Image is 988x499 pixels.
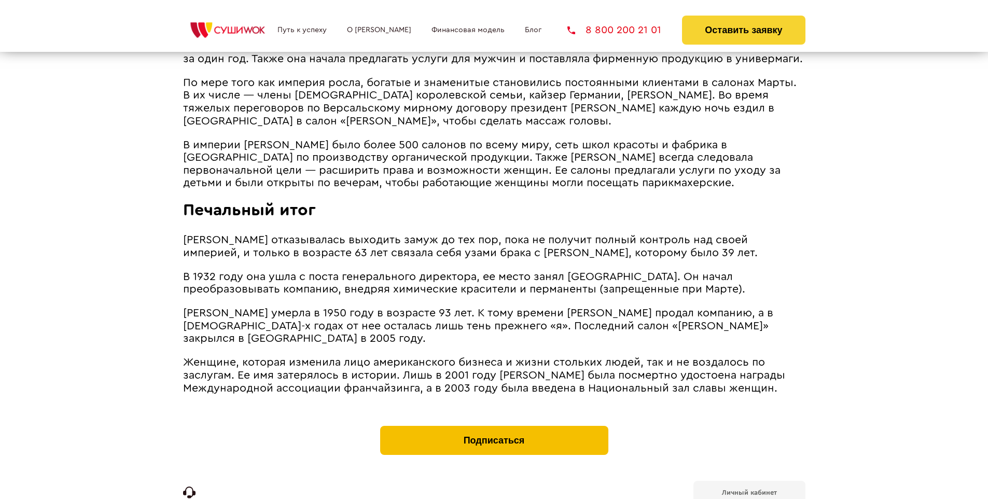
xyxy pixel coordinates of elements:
[567,25,661,35] a: 8 800 200 21 01
[586,25,661,35] span: 8 800 200 21 01
[183,271,745,295] span: В 1932 году она ушла с поста генерального директора, ее место занял [GEOGRAPHIC_DATA]. Он начал п...
[380,426,608,455] button: Подписаться
[347,26,411,34] a: О [PERSON_NAME]
[682,16,805,45] button: Оставить заявку
[183,357,785,393] span: Женщине, которая изменила лицо американского бизнеса и жизни стольких людей, так и не воздалось п...
[722,489,777,496] b: Личный кабинет
[525,26,541,34] a: Блог
[183,202,316,218] span: Печальный итог
[277,26,327,34] a: Путь к успеху
[183,308,773,344] span: [PERSON_NAME] умерла в 1950 году в возрасте 93 лет. К тому времени [PERSON_NAME] продал компанию,...
[183,40,803,64] span: Она удвоила производство тоников и натуральных шампуней, увеличила количество салонов со 175 до 3...
[183,77,797,127] span: По мере того как империя росла, богатые и знаменитые становились постоянными клиентами в салонах ...
[183,234,758,258] span: [PERSON_NAME] отказывалась выходить замуж до тех пор, пока не получит полный контроль над своей и...
[432,26,505,34] a: Финансовая модель
[183,140,781,189] span: В империи [PERSON_NAME] было более 500 салонов по всему миру, сеть школ красоты и фабрика в [GEOG...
